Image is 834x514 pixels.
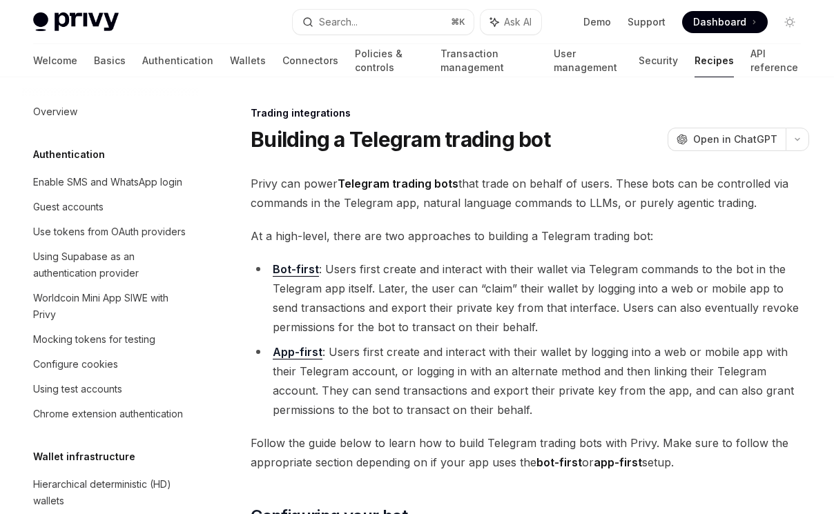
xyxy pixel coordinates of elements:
[22,352,199,377] a: Configure cookies
[22,195,199,219] a: Guest accounts
[504,15,532,29] span: Ask AI
[440,44,536,77] a: Transaction management
[33,146,105,163] h5: Authentication
[273,345,322,359] a: App-first
[779,11,801,33] button: Toggle dark mode
[628,15,666,29] a: Support
[251,106,809,120] div: Trading integrations
[22,377,199,402] a: Using test accounts
[594,455,642,469] strong: app-first
[33,44,77,77] a: Welcome
[251,226,809,246] span: At a high-level, there are two approaches to building a Telegram trading bot:
[693,132,777,146] span: Open in ChatGPT
[22,402,199,426] a: Chrome extension authentication
[251,127,550,152] h1: Building a Telegram trading bot
[451,17,465,28] span: ⌘ K
[639,44,678,77] a: Security
[293,10,474,34] button: Search...⌘K
[22,286,199,327] a: Worldcoin Mini App SIWE with Privy
[481,10,541,34] button: Ask AI
[33,331,155,348] div: Mocking tokens for testing
[273,262,319,276] strong: Bot-first
[273,262,319,277] a: Bot-first
[22,99,199,124] a: Overview
[33,174,182,190] div: Enable SMS and WhatsApp login
[230,44,266,77] a: Wallets
[22,219,199,244] a: Use tokens from OAuth providers
[22,327,199,352] a: Mocking tokens for testing
[251,433,809,472] span: Follow the guide below to learn how to build Telegram trading bots with Privy. Make sure to follo...
[695,44,734,77] a: Recipes
[33,356,118,373] div: Configure cookies
[22,472,199,513] a: Hierarchical deterministic (HD) wallets
[355,44,424,77] a: Policies & controls
[33,406,183,422] div: Chrome extension authentication
[251,342,809,419] li: : Users first create and interact with their wallet by logging into a web or mobile app with thei...
[319,14,358,30] div: Search...
[338,177,458,190] strong: Telegram trading bots
[273,345,322,359] strong: App-first
[33,12,119,32] img: light logo
[33,476,191,509] div: Hierarchical deterministic (HD) wallets
[142,44,213,77] a: Authentication
[583,15,611,29] a: Demo
[33,199,104,215] div: Guest accounts
[251,259,809,337] li: : Users first create and interact with their wallet via Telegram commands to the bot in the Teleg...
[750,44,801,77] a: API reference
[668,128,786,151] button: Open in ChatGPT
[693,15,746,29] span: Dashboard
[22,170,199,195] a: Enable SMS and WhatsApp login
[282,44,338,77] a: Connectors
[94,44,126,77] a: Basics
[33,103,77,120] div: Overview
[22,244,199,286] a: Using Supabase as an authentication provider
[682,11,768,33] a: Dashboard
[536,455,582,469] strong: bot-first
[251,174,809,212] span: Privy can power that trade on behalf of users. These bots can be controlled via commands in the T...
[33,248,191,281] div: Using Supabase as an authentication provider
[33,448,135,465] h5: Wallet infrastructure
[33,224,186,240] div: Use tokens from OAuth providers
[554,44,622,77] a: User management
[33,290,191,323] div: Worldcoin Mini App SIWE with Privy
[33,381,122,397] div: Using test accounts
